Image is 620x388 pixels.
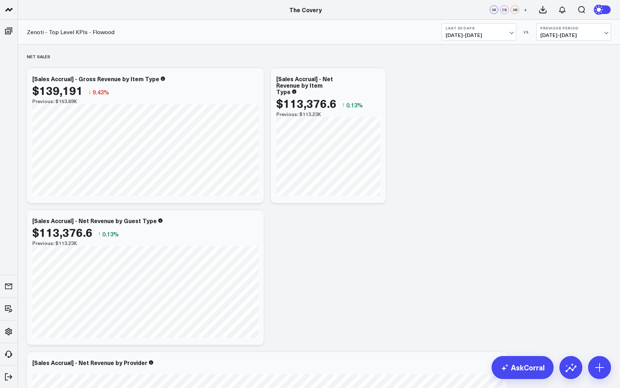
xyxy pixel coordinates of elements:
div: JW [511,5,519,14]
span: 9.43% [93,88,109,96]
div: [Sales Accrual] - Net Revenue by Guest Type [32,217,157,225]
div: [Sales Accrual] - Net Revenue by Provider [32,359,147,366]
div: $113,376.6 [32,226,93,239]
a: Zenoti - Top Level KPIs - Flowood [27,28,114,36]
a: AskCorral [492,356,554,379]
div: CS [500,5,509,14]
span: 0.13% [346,101,363,109]
div: VS [520,30,533,34]
span: 0.13% [102,230,119,238]
div: Net Sales [27,48,50,65]
button: + [521,5,530,14]
div: [Sales Accrual] - Net Revenue by Item Type [276,75,333,96]
a: The Covery [289,6,322,14]
div: VK [490,5,498,14]
span: + [524,7,527,12]
span: [DATE] - [DATE] [540,32,607,38]
b: Last 30 Days [446,26,512,30]
div: [Sales Accrual] - Gross Revenue by Item Type [32,75,159,83]
div: Previous: $153.69K [32,98,258,104]
div: Previous: $113.23K [32,240,258,246]
span: ↑ [342,100,345,110]
button: Previous Period[DATE]-[DATE] [536,23,611,41]
span: ↑ [98,229,101,239]
button: Last 30 Days[DATE]-[DATE] [442,23,516,41]
span: [DATE] - [DATE] [446,32,512,38]
span: ↓ [88,87,91,97]
div: Previous: $113.23K [276,111,380,117]
b: Previous Period [540,26,607,30]
div: $139,191 [32,84,83,97]
div: $113,376.6 [276,97,337,110]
